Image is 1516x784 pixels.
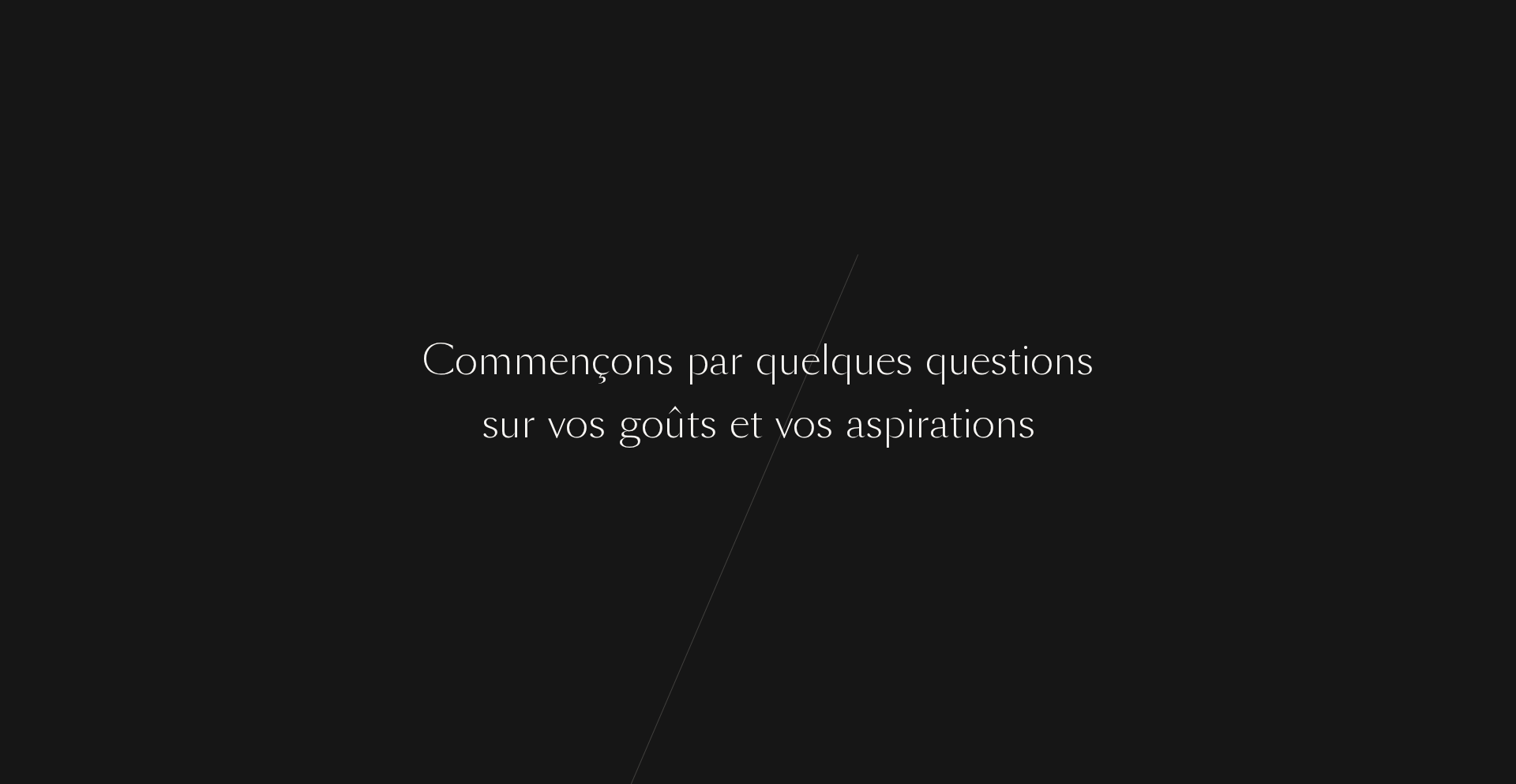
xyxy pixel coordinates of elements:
[793,394,816,453] div: o
[656,331,674,390] div: s
[664,394,686,453] div: û
[756,331,779,390] div: q
[610,331,633,390] div: o
[775,394,793,453] div: v
[455,331,478,390] div: o
[549,331,568,390] div: e
[929,394,949,453] div: a
[513,331,549,390] div: m
[816,394,833,453] div: s
[906,394,915,453] div: i
[1030,331,1053,390] div: o
[820,331,831,390] div: l
[568,331,591,390] div: n
[641,394,664,453] div: o
[915,394,929,453] div: r
[972,394,995,453] div: o
[730,394,749,453] div: e
[422,331,455,390] div: C
[588,394,606,453] div: s
[876,331,895,390] div: e
[548,394,565,453] div: v
[591,331,610,390] div: ç
[1053,331,1076,390] div: n
[854,331,876,390] div: u
[801,331,820,390] div: e
[883,394,906,453] div: p
[865,394,883,453] div: s
[831,331,854,390] div: q
[478,331,513,390] div: m
[846,394,865,453] div: a
[521,394,535,453] div: r
[686,331,709,390] div: p
[1021,331,1030,390] div: i
[963,394,972,453] div: i
[990,331,1008,390] div: s
[633,331,656,390] div: n
[749,394,763,453] div: t
[895,331,913,390] div: s
[709,331,729,390] div: a
[565,394,588,453] div: o
[949,394,963,453] div: t
[779,331,801,390] div: u
[970,331,990,390] div: e
[499,394,521,453] div: u
[1008,331,1021,390] div: t
[1076,331,1094,390] div: s
[686,394,700,453] div: t
[925,331,948,390] div: q
[995,394,1018,453] div: n
[1018,394,1035,453] div: s
[700,394,717,453] div: s
[948,331,970,390] div: u
[618,394,641,453] div: g
[729,331,743,390] div: r
[482,394,499,453] div: s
